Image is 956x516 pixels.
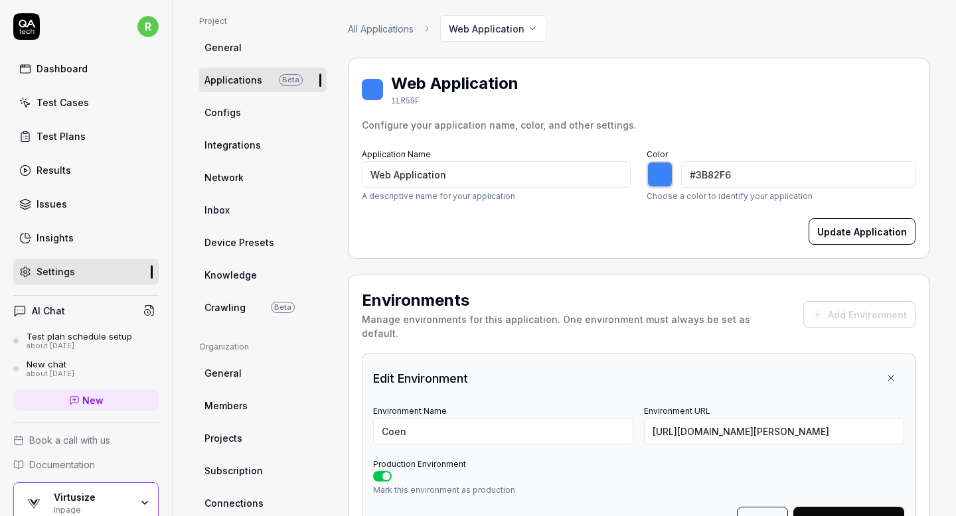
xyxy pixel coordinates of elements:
[373,418,633,444] input: Production, Staging, etc.
[13,259,159,285] a: Settings
[199,393,327,418] a: Members
[37,163,71,177] div: Results
[13,157,159,183] a: Results
[27,359,74,369] div: New chat
[440,15,546,42] button: Web Application
[373,484,904,496] p: Mark this environment as production
[54,503,131,514] div: Inpage
[204,464,263,478] span: Subscription
[13,331,159,351] a: Test plan schedule setupabout [DATE]
[82,393,104,407] span: New
[199,491,327,515] a: Connections
[13,458,159,472] a: Documentation
[27,369,74,379] div: about [DATE]
[37,265,75,279] div: Settings
[13,433,159,447] a: Book a call with us
[137,16,159,37] span: r
[271,302,295,313] span: Beta
[204,73,262,87] span: Applications
[373,459,466,469] label: Production Environment
[199,230,327,255] a: Device Presets
[644,406,710,416] label: Environment URL
[37,231,74,245] div: Insights
[204,203,230,217] span: Inbox
[204,105,241,119] span: Configs
[204,40,242,54] span: General
[37,129,86,143] div: Test Plans
[373,369,468,387] h3: Edit Environment
[32,304,65,318] h4: AI Chat
[199,458,327,483] a: Subscription
[204,170,244,184] span: Network
[204,235,274,249] span: Device Presets
[13,90,159,115] a: Test Cases
[199,165,327,190] a: Network
[199,100,327,125] a: Configs
[362,161,631,188] input: My Application
[809,218,916,245] button: Update Application
[13,56,159,82] a: Dashboard
[37,96,89,109] div: Test Cases
[204,138,261,152] span: Integrations
[199,341,327,353] div: Organization
[362,190,631,202] p: A descriptive name for your application
[204,300,246,314] span: Crawling
[137,13,159,40] button: r
[27,331,132,342] div: Test plan schedule setup
[22,491,46,515] img: Virtusize Logo
[204,366,242,380] span: General
[279,74,303,86] span: Beta
[27,342,132,351] div: about [DATE]
[199,68,327,92] a: ApplicationsBeta
[13,359,159,379] a: New chatabout [DATE]
[199,295,327,320] a: CrawlingBeta
[199,35,327,60] a: General
[199,198,327,222] a: Inbox
[199,361,327,385] a: General
[391,72,518,96] h2: Web Application
[199,133,327,157] a: Integrations
[29,458,95,472] span: Documentation
[199,263,327,287] a: Knowledge
[204,268,257,282] span: Knowledge
[204,431,242,445] span: Projects
[647,190,916,202] p: Choose a color to identify your application
[13,389,159,411] a: New
[681,161,916,188] input: #3B82F6
[13,191,159,217] a: Issues
[362,312,787,340] div: Manage environments for this application. One environment must always be set as default.
[391,96,518,107] div: 1LR59F
[37,62,88,76] div: Dashboard
[449,22,524,36] span: Web Application
[348,22,414,36] a: All Applications
[373,406,447,416] label: Environment Name
[13,123,159,149] a: Test Plans
[644,418,904,444] input: https://example.com
[29,433,110,447] span: Book a call with us
[13,225,159,251] a: Insights
[204,496,264,510] span: Connections
[362,118,916,132] div: Configure your application name, color, and other settings.
[803,301,916,328] button: Add Environment
[204,399,248,413] span: Members
[362,149,431,159] label: Application Name
[54,491,131,503] div: Virtusize
[37,197,67,211] div: Issues
[199,15,327,27] div: Project
[647,149,668,159] label: Color
[199,426,327,450] a: Projects
[362,289,787,312] h2: Environments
